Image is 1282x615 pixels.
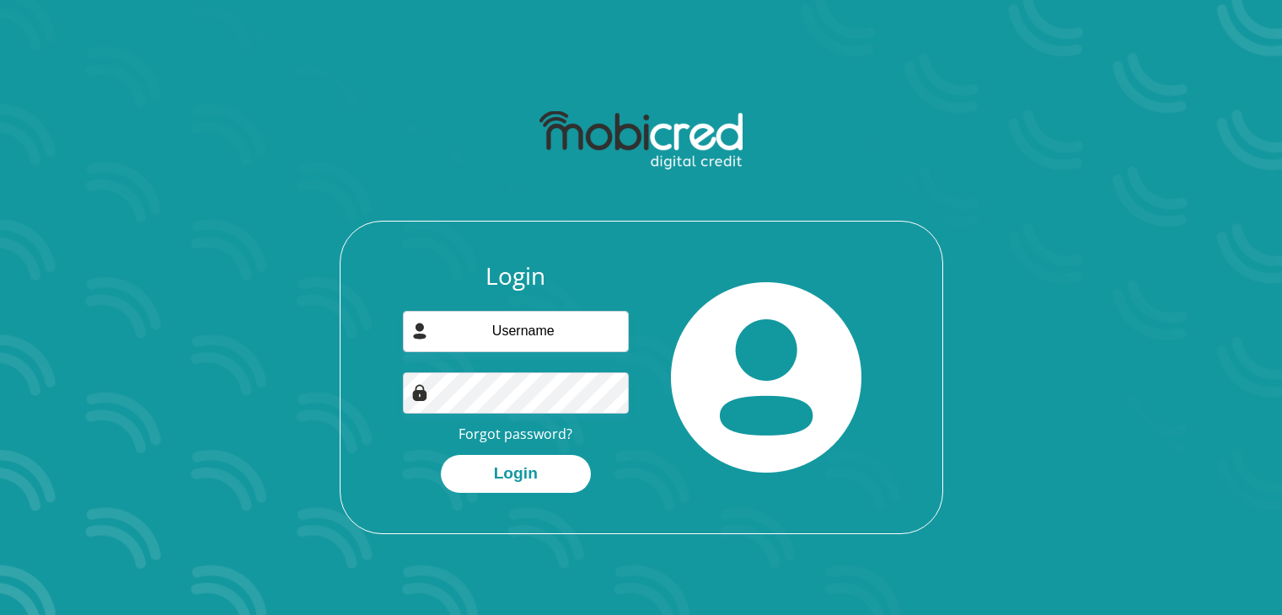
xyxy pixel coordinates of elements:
[459,425,572,443] a: Forgot password?
[403,262,629,291] h3: Login
[403,311,629,352] input: Username
[441,455,591,493] button: Login
[411,384,428,401] img: Image
[411,323,428,340] img: user-icon image
[539,111,743,170] img: mobicred logo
